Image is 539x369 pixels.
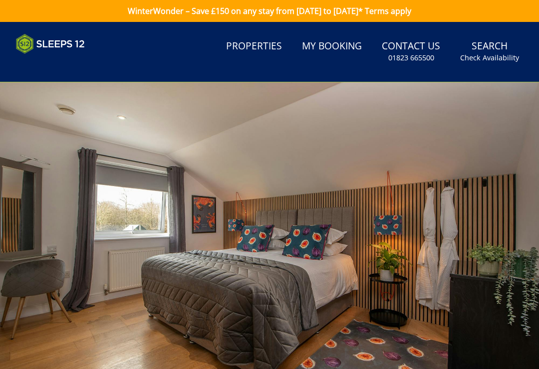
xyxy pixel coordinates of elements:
[11,60,116,68] iframe: Customer reviews powered by Trustpilot
[456,35,523,68] a: SearchCheck Availability
[378,35,444,68] a: Contact Us01823 665500
[222,35,286,58] a: Properties
[388,53,434,63] small: 01823 665500
[298,35,366,58] a: My Booking
[460,53,519,63] small: Check Availability
[16,34,85,54] img: Sleeps 12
